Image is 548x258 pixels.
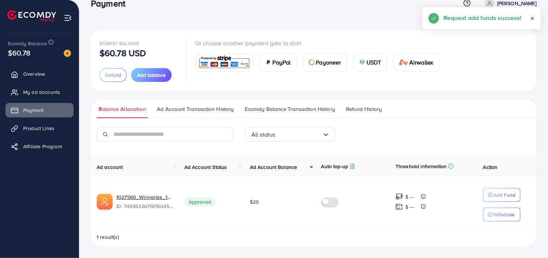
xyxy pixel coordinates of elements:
[23,107,43,114] span: Payment
[245,105,335,113] span: Ecomdy Balance Transaction History
[100,68,127,82] button: Refund
[184,163,227,171] span: Ad Account Status
[97,194,113,210] img: ic-ads-acc.e4c84228.svg
[396,203,403,211] img: top-up amount
[157,105,234,113] span: Ad Account Transaction History
[5,103,74,117] a: Payment
[23,125,54,132] span: Product Links
[353,53,388,71] a: cardUSDT
[316,58,341,67] span: Payoneer
[396,162,447,171] p: Threshold information
[483,208,520,221] button: Withdraw
[99,105,146,113] span: Balance Allocation
[265,59,271,65] img: card
[245,127,336,142] div: Search for option
[100,49,146,57] p: $60.78 USD
[64,14,72,22] img: menu
[443,13,522,22] h5: Request add funds success!
[7,10,56,21] img: logo
[346,105,382,113] span: Refund History
[105,71,121,79] span: Refund
[131,68,172,82] button: Add balance
[23,143,62,150] span: Affiliate Program
[517,225,543,253] iframe: Chat
[399,59,408,65] img: card
[309,59,315,65] img: card
[483,188,520,202] button: Add Fund
[7,46,31,59] span: $60.78
[273,58,291,67] span: PayPal
[259,53,297,71] a: cardPayPal
[5,67,74,81] a: Overview
[359,59,365,65] img: card
[396,193,403,200] img: top-up amount
[23,70,45,78] span: Overview
[250,163,297,171] span: Ad Account Balance
[250,198,259,205] span: $20
[23,88,60,96] span: My ad accounts
[8,40,47,47] span: Ecomdy Balance
[116,193,173,201] a: 1027560_Winnerize_1744747938584
[195,39,445,47] p: Or choose another payment gate to start
[97,163,123,171] span: Ad account
[5,139,74,154] a: Affiliate Program
[405,192,414,201] p: $ ---
[276,129,322,140] input: Search for option
[116,203,173,210] span: ID: 7493632671978045448
[405,203,414,211] p: $ ---
[116,193,173,210] div: <span class='underline'>1027560_Winnerize_1744747938584</span></br>7493632671978045448
[97,233,119,241] span: 1 result(s)
[64,50,71,57] img: image
[5,121,74,136] a: Product Links
[483,163,498,171] span: Action
[409,58,433,67] span: Airwallex
[100,40,139,46] span: Ecomdy Balance
[494,210,515,219] p: Withdraw
[321,162,348,171] p: Auto top-up
[251,129,276,140] span: All status
[393,53,439,71] a: cardAirwallex
[303,53,347,71] a: cardPayoneer
[5,85,74,99] a: My ad accounts
[198,55,251,70] img: card
[367,58,381,67] span: USDT
[137,71,166,79] span: Add balance
[494,191,516,199] p: Add Fund
[184,197,216,207] span: Approved
[195,54,254,71] a: card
